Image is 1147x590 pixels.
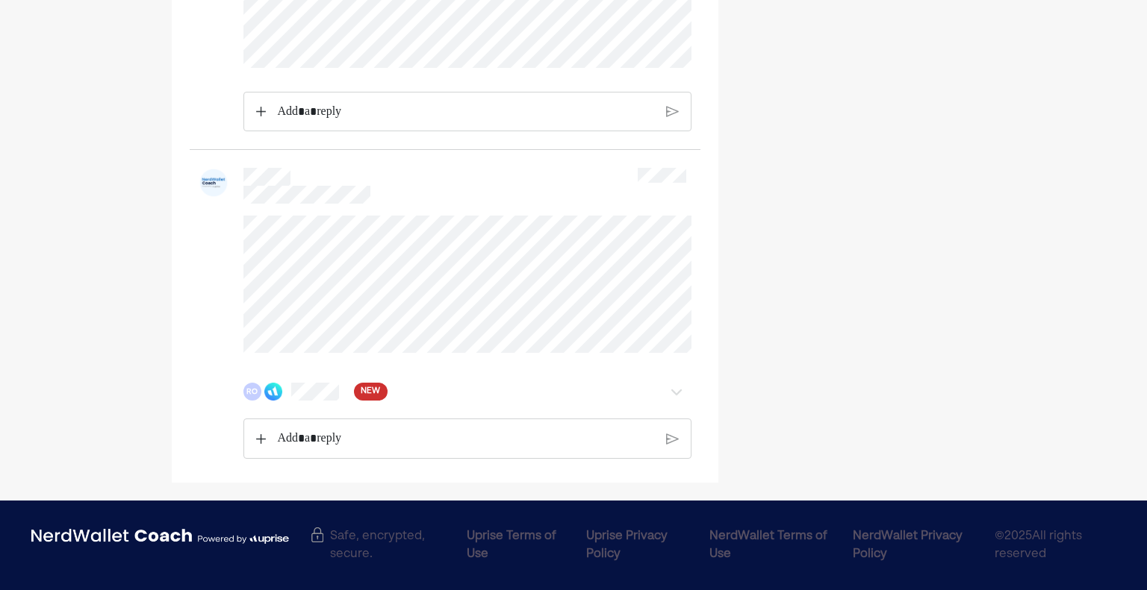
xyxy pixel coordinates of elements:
[361,384,380,399] span: NEW
[243,383,261,401] div: RO
[586,527,686,563] div: Uprise Privacy Policy
[853,527,977,563] div: NerdWallet Privacy Policy
[995,527,1116,563] span: © 2025 All rights reserved
[311,527,449,541] div: Safe, encrypted, secure.
[270,419,662,458] div: Rich Text Editor. Editing area: main
[467,527,562,563] div: Uprise Terms of Use
[270,92,662,131] div: Rich Text Editor. Editing area: main
[709,527,829,563] div: NerdWallet Terms of Use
